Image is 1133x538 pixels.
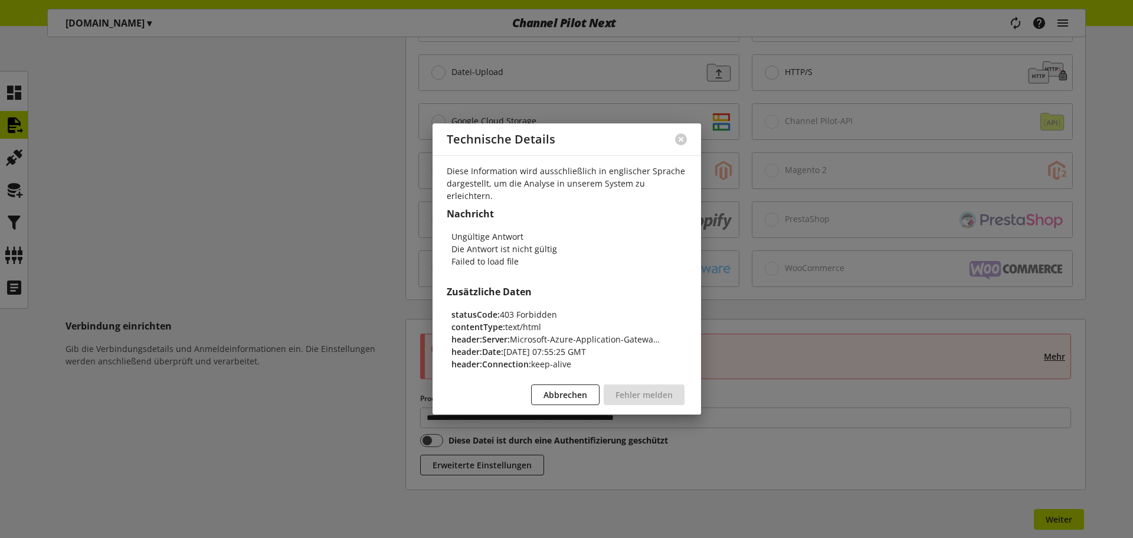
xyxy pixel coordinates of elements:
span: Abbrechen [543,389,587,401]
div: Failed to load file [451,230,660,268]
div: statusCode:403 Forbidden [451,308,660,321]
span: header:Server: [451,334,510,345]
span: header:Connection: [451,358,531,370]
span: keep-alive [531,358,571,370]
p: Diese Information wird ausschließlich in englischer Sprache dargestellt, um die Analyse in unsere... [447,165,687,202]
span: header:Date: [451,346,503,357]
div: header:Date:Mon, 15 Sep 2025 07:55:25 GMT [451,345,660,358]
p: Die Antwort ist nicht gültig [451,243,660,255]
span: text/html [505,321,541,332]
span: contentType: [451,321,505,332]
span: statusCode: [451,309,500,320]
p: Ungültige Antwort [451,230,660,243]
button: Abbrechen [531,384,600,405]
h2: Technische Details [447,133,555,146]
span: Microsoft-Azure-Application-Gateway/v2 [510,334,669,345]
h2: Zusätzliche Daten [447,285,687,299]
button: Fehler melden [604,384,685,405]
span: 403 Forbidden [500,309,557,320]
span: Fehler melden [615,389,673,401]
span: [DATE] 07:55:25 GMT [503,346,586,357]
div: header:Server:Microsoft-Azure-Application-Gateway/v2 [451,333,660,345]
h2: Nachricht [447,207,687,221]
p: Failed to load file [451,255,660,268]
div: header:Connection:keep-alive [451,358,660,370]
div: contentType:text/html [451,321,660,333]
